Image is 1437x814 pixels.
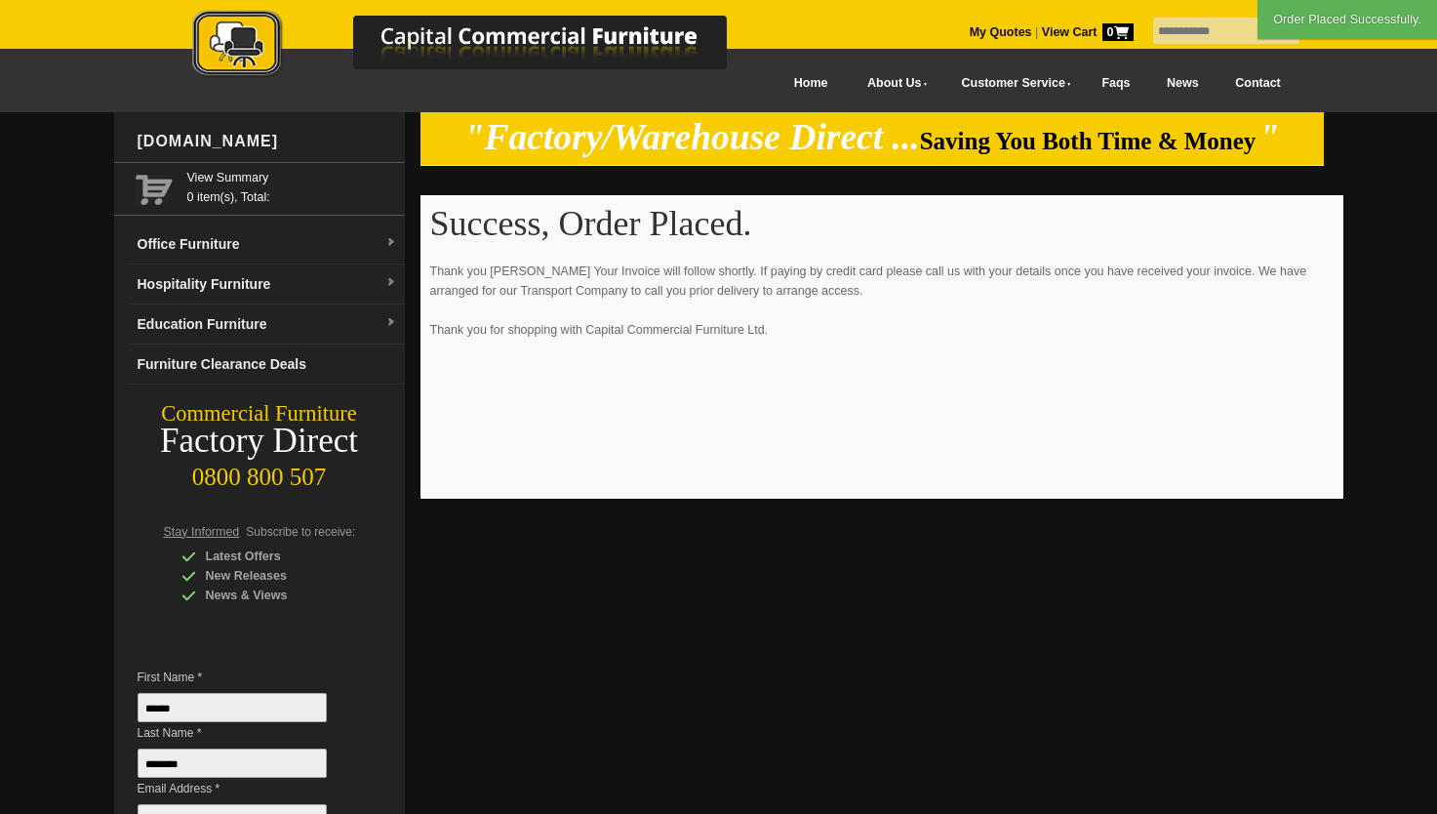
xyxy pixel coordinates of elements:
div: Factory Direct [114,427,405,455]
a: Hospitality Furnituredropdown [130,265,405,305]
p: Thank you [PERSON_NAME] Your Invoice will follow shortly. If paying by credit card please call us... [430,262,1334,359]
div: Commercial Furniture [114,400,405,427]
a: Capital Commercial Furniture Logo [139,10,821,87]
img: dropdown [385,237,397,249]
span: Saving You Both Time & Money [920,128,1257,154]
span: 0 [1102,23,1134,41]
a: View Cart0 [1038,25,1133,39]
a: My Quotes [970,25,1032,39]
strong: View Cart [1042,25,1134,39]
em: " [1259,117,1280,157]
a: View Summary [187,168,397,187]
img: dropdown [385,317,397,329]
a: Contact [1217,61,1298,105]
div: Latest Offers [181,547,367,566]
span: 0 item(s), Total: [187,168,397,204]
a: News [1148,61,1217,105]
em: "Factory/Warehouse Direct ... [464,117,920,157]
a: Furniture Clearance Deals [130,345,405,385]
a: Faqs [1084,61,1149,105]
span: Subscribe to receive: [246,525,355,539]
img: dropdown [385,277,397,289]
input: Last Name * [138,749,327,778]
span: Last Name * [138,723,356,743]
div: New Releases [181,566,367,586]
span: Email Address * [138,779,356,798]
a: About Us [846,61,939,105]
a: Education Furnituredropdown [130,305,405,345]
input: First Name * [138,693,327,722]
div: [DOMAIN_NAME] [130,112,405,171]
span: Stay Informed [164,525,240,539]
a: Customer Service [939,61,1083,105]
a: Office Furnituredropdown [130,224,405,265]
div: News & Views [181,586,367,605]
div: 0800 800 507 [114,454,405,491]
span: First Name * [138,668,356,687]
h1: Success, Order Placed. [430,205,1334,242]
img: Capital Commercial Furniture Logo [139,10,821,81]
